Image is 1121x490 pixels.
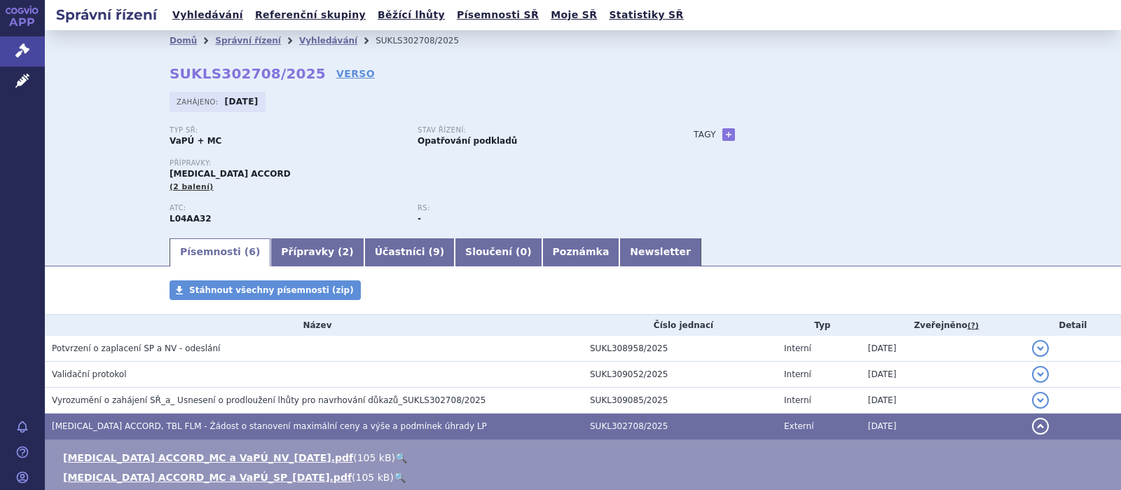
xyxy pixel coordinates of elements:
a: Správní řízení [215,36,281,46]
a: Sloučení (0) [455,238,542,266]
p: Stav řízení: [418,126,652,135]
li: SUKLS302708/2025 [376,30,477,51]
a: Stáhnout všechny písemnosti (zip) [170,280,361,300]
td: [DATE] [861,414,1025,440]
a: Domů [170,36,197,46]
span: Zahájeno: [177,96,221,107]
a: 🔍 [395,452,407,463]
strong: - [418,214,421,224]
a: Písemnosti (6) [170,238,270,266]
a: Účastníci (9) [364,238,455,266]
a: + [722,128,735,141]
td: SUKL308958/2025 [583,336,777,362]
p: Přípravky: [170,159,666,168]
strong: Opatřování podkladů [418,136,517,146]
a: Běžící lhůty [373,6,449,25]
span: Validační protokol [52,369,127,379]
span: (2 balení) [170,182,214,191]
span: Interní [784,395,811,405]
th: Zveřejněno [861,315,1025,336]
span: 6 [249,246,256,257]
a: Vyhledávání [168,6,247,25]
a: Poznámka [542,238,620,266]
li: ( ) [63,451,1107,465]
strong: [DATE] [225,97,259,107]
span: 105 kB [357,452,392,463]
a: [MEDICAL_DATA] ACCORD_MC a VaPÚ_SP_[DATE].pdf [63,472,352,483]
th: Číslo jednací [583,315,777,336]
abbr: (?) [968,321,979,331]
td: SUKL309052/2025 [583,362,777,388]
span: Stáhnout všechny písemnosti (zip) [189,285,354,295]
strong: SUKLS302708/2025 [170,65,326,82]
a: Vyhledávání [299,36,357,46]
span: 0 [520,246,527,257]
a: VERSO [336,67,375,81]
p: RS: [418,204,652,212]
button: detail [1032,418,1049,435]
p: ATC: [170,204,404,212]
th: Detail [1025,315,1121,336]
a: Přípravky (2) [270,238,364,266]
th: Název [45,315,583,336]
td: SUKL309085/2025 [583,388,777,414]
th: Typ [777,315,861,336]
strong: VaPÚ + MC [170,136,221,146]
span: [MEDICAL_DATA] ACCORD [170,169,291,179]
span: Externí [784,421,813,431]
li: ( ) [63,470,1107,484]
button: detail [1032,366,1049,383]
td: [DATE] [861,336,1025,362]
span: Interní [784,369,811,379]
a: Referenční skupiny [251,6,370,25]
span: APREMILAST ACCORD, TBL FLM - Žádost o stanovení maximální ceny a výše a podmínek úhrady LP [52,421,487,431]
span: Interní [784,343,811,353]
span: 105 kB [355,472,390,483]
a: Moje SŘ [546,6,601,25]
a: Písemnosti SŘ [453,6,543,25]
td: SUKL302708/2025 [583,414,777,440]
td: [DATE] [861,362,1025,388]
a: Statistiky SŘ [605,6,687,25]
span: Potvrzení o zaplacení SP a NV - odeslání [52,343,220,353]
span: 9 [433,246,440,257]
span: Vyrozumění o zahájení SŘ_a_ Usnesení o prodloužení lhůty pro navrhování důkazů_SUKLS302708/2025 [52,395,486,405]
td: [DATE] [861,388,1025,414]
button: detail [1032,340,1049,357]
button: detail [1032,392,1049,409]
a: [MEDICAL_DATA] ACCORD_MC a VaPÚ_NV_[DATE].pdf [63,452,353,463]
p: Typ SŘ: [170,126,404,135]
h3: Tagy [694,126,716,143]
h2: Správní řízení [45,5,168,25]
a: 🔍 [394,472,406,483]
span: 2 [343,246,350,257]
a: Newsletter [619,238,701,266]
strong: APREMILAST [170,214,212,224]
